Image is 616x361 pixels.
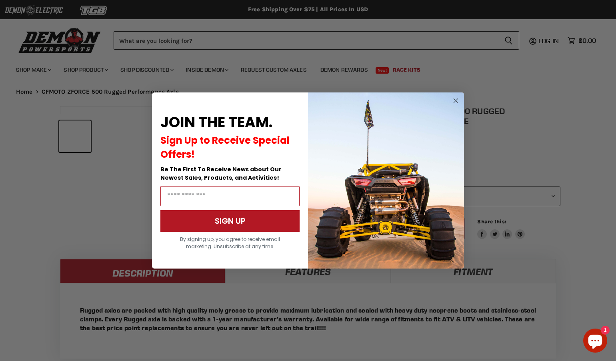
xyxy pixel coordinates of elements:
span: Sign Up to Receive Special Offers! [160,134,290,161]
inbox-online-store-chat: Shopify online store chat [581,329,610,355]
img: a9095488-b6e7-41ba-879d-588abfab540b.jpeg [308,92,464,269]
button: Close dialog [451,96,461,106]
input: Email Address [160,186,300,206]
span: By signing up, you agree to receive email marketing. Unsubscribe at any time. [180,236,280,250]
span: JOIN THE TEAM. [160,112,272,132]
span: Be The First To Receive News about Our Newest Sales, Products, and Activities! [160,165,282,182]
button: SIGN UP [160,210,300,232]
